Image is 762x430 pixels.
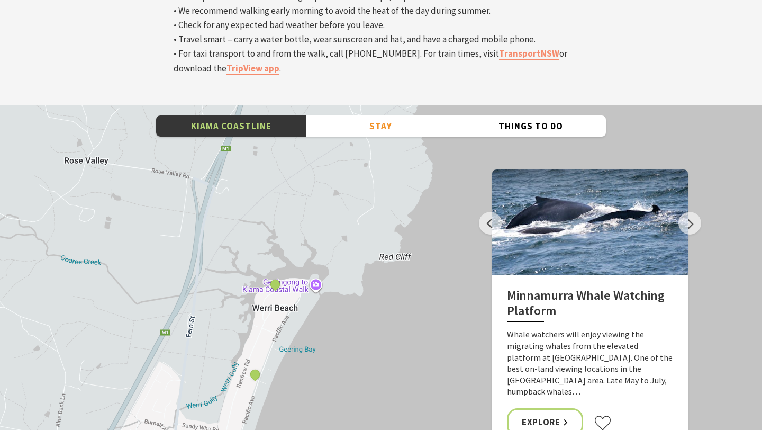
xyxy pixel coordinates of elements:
[507,288,673,322] h2: Minnamurra Whale Watching Platform
[156,115,306,137] button: Kiama Coastline
[507,329,673,398] p: Whale watchers will enjoy viewing the migrating whales from the elevated platform at [GEOGRAPHIC_...
[499,48,559,60] a: TransportNSW
[226,62,279,75] a: TripView app
[678,212,701,235] button: Next
[268,277,282,291] button: See detail about Werri Lagoon, Gerringong
[456,115,606,137] button: Things To Do
[479,212,502,235] button: Previous
[306,115,456,137] button: Stay
[248,368,262,381] button: See detail about Werri Beach and Point, Gerringong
